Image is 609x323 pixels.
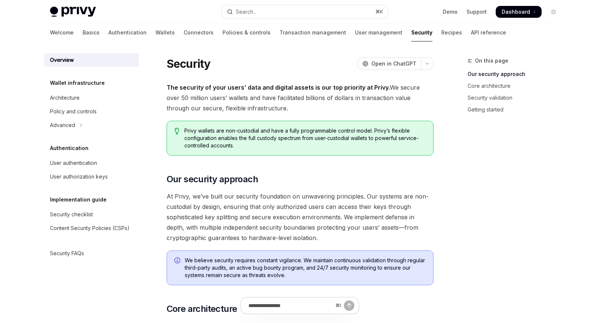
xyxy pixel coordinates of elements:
[468,68,565,80] a: Our security approach
[44,53,139,67] a: Overview
[468,80,565,92] a: Core architecture
[548,6,559,18] button: Toggle dark mode
[50,24,74,41] a: Welcome
[184,24,214,41] a: Connectors
[371,60,416,67] span: Open in ChatGPT
[50,249,84,258] div: Security FAQs
[441,24,462,41] a: Recipes
[167,57,211,70] h1: Security
[167,191,434,243] span: At Privy, we’ve built our security foundation on unwavering principles. Our systems are non-custo...
[50,159,97,167] div: User authentication
[50,56,74,64] div: Overview
[174,257,182,265] svg: Info
[108,24,147,41] a: Authentication
[44,156,139,170] a: User authentication
[475,56,508,65] span: On this page
[50,93,80,102] div: Architecture
[167,173,258,185] span: Our security approach
[174,128,180,134] svg: Tip
[222,5,388,19] button: Open search
[466,8,487,16] a: Support
[355,24,402,41] a: User management
[236,7,257,16] div: Search...
[44,247,139,260] a: Security FAQs
[44,222,139,235] a: Content Security Policies (CSPs)
[167,82,434,113] span: We secure over 50 million users’ wallets and have facilitated billions of dollars in transaction ...
[443,8,458,16] a: Demo
[44,170,139,183] a: User authorization keys
[468,104,565,116] a: Getting started
[468,92,565,104] a: Security validation
[44,208,139,221] a: Security checklist
[185,257,426,279] span: We believe security requires constant vigilance. We maintain continuous validation through regula...
[50,144,88,153] h5: Authentication
[155,24,175,41] a: Wallets
[50,224,130,233] div: Content Security Policies (CSPs)
[280,24,346,41] a: Transaction management
[50,210,93,219] div: Security checklist
[44,105,139,118] a: Policy and controls
[44,91,139,104] a: Architecture
[358,57,421,70] button: Open in ChatGPT
[50,7,96,17] img: light logo
[502,8,530,16] span: Dashboard
[496,6,542,18] a: Dashboard
[50,121,75,130] div: Advanced
[44,119,139,132] button: Toggle Advanced section
[184,127,425,149] span: Privy wallets are non-custodial and have a fully programmable control model. Privy’s flexible con...
[167,84,390,91] strong: The security of your users’ data and digital assets is our top priority at Privy.
[50,79,105,87] h5: Wallet infrastructure
[375,9,383,15] span: ⌘ K
[471,24,506,41] a: API reference
[344,300,354,311] button: Send message
[248,297,332,314] input: Ask a question...
[222,24,271,41] a: Policies & controls
[83,24,100,41] a: Basics
[50,172,108,181] div: User authorization keys
[50,107,97,116] div: Policy and controls
[411,24,432,41] a: Security
[50,195,107,204] h5: Implementation guide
